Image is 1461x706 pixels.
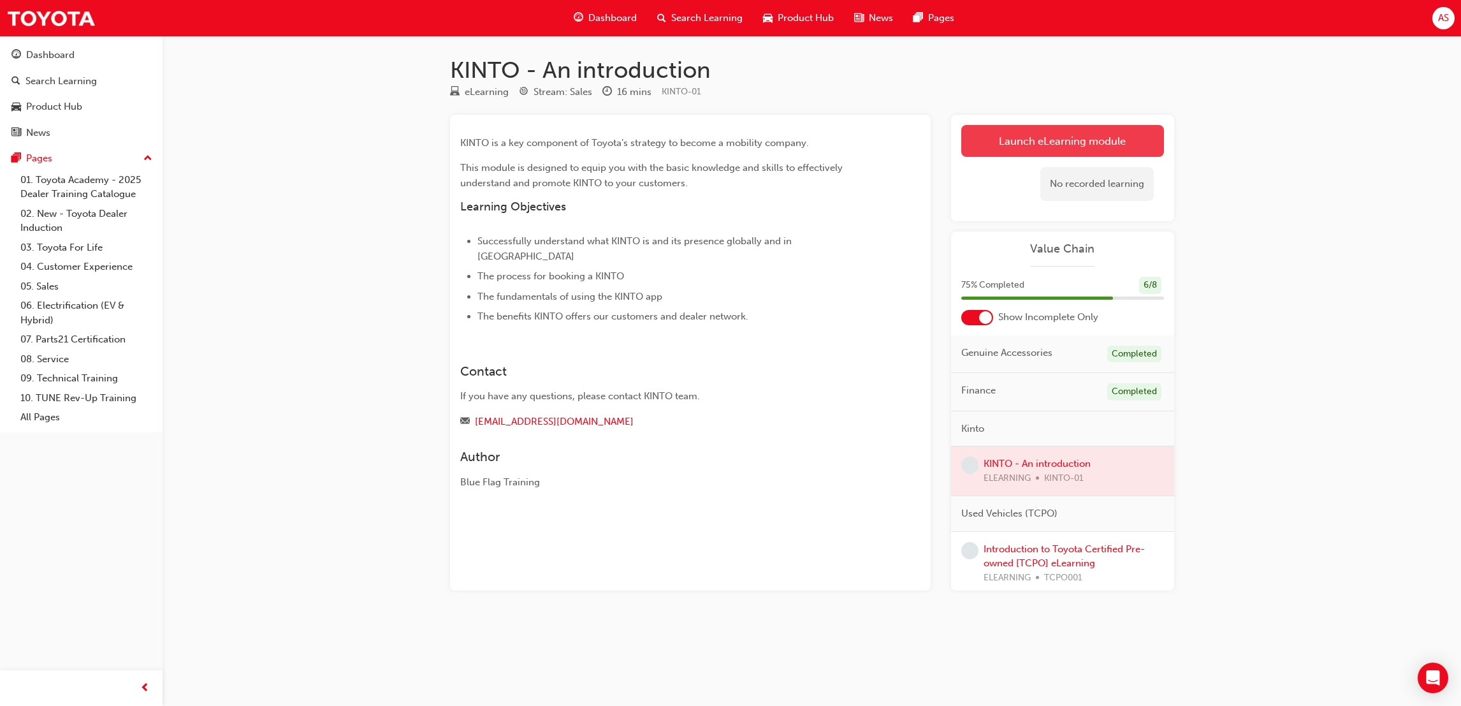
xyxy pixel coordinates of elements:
[477,235,794,262] span: Successfully understand what KINTO is and its presence globally and in [GEOGRAPHIC_DATA]
[5,41,157,147] button: DashboardSearch LearningProduct HubNews
[25,74,97,89] div: Search Learning
[450,87,460,98] span: learningResourceType_ELEARNING-icon
[763,10,773,26] span: car-icon
[519,87,528,98] span: target-icon
[460,416,470,428] span: email-icon
[140,680,150,696] span: prev-icon
[460,414,875,430] div: Email
[6,4,96,33] img: Trak
[450,84,509,100] div: Type
[647,5,753,31] a: search-iconSearch Learning
[15,408,157,427] a: All Pages
[1107,346,1161,363] div: Completed
[15,238,157,258] a: 03. Toyota For Life
[961,457,978,474] span: learningRecordVerb_NONE-icon
[15,204,157,238] a: 02. New - Toyota Dealer Induction
[1432,7,1455,29] button: AS
[1044,571,1082,585] span: TCPO001
[460,475,875,490] div: Blue Flag Training
[460,389,875,404] div: If you have any questions, please contact KINTO team.
[15,296,157,330] a: 06. Electrification (EV & Hybrid)
[588,11,637,26] span: Dashboard
[477,270,624,282] span: The process for booking a KINTO
[1040,167,1154,201] div: No recorded learning
[844,5,903,31] a: news-iconNews
[11,128,21,139] span: news-icon
[5,121,157,145] a: News
[475,416,634,427] a: [EMAIL_ADDRESS][DOMAIN_NAME]
[5,147,157,170] button: Pages
[5,70,157,93] a: Search Learning
[15,277,157,297] a: 05. Sales
[903,5,964,31] a: pages-iconPages
[961,542,978,559] span: learningRecordVerb_NONE-icon
[15,330,157,349] a: 07. Parts21 Certification
[984,543,1145,570] a: Introduction to Toyota Certified Pre-owned [TCPO] eLearning
[26,99,82,114] div: Product Hub
[928,11,954,26] span: Pages
[778,11,834,26] span: Product Hub
[913,10,923,26] span: pages-icon
[854,10,864,26] span: news-icon
[26,126,50,140] div: News
[574,10,583,26] span: guage-icon
[1438,11,1449,26] span: AS
[534,85,592,99] div: Stream: Sales
[1139,277,1161,294] div: 6 / 8
[602,84,651,100] div: Duration
[15,349,157,369] a: 08. Service
[5,95,157,119] a: Product Hub
[961,346,1052,360] span: Genuine Accessories
[998,310,1098,325] span: Show Incomplete Only
[460,200,566,214] span: Learning Objectives
[961,422,984,436] span: Kinto
[460,137,809,149] span: KINTO is a key component of Toyota’s strategy to become a mobility company.
[617,85,651,99] div: 16 mins
[961,125,1164,157] a: Launch eLearning module
[460,364,875,379] h3: Contact
[869,11,893,26] span: News
[15,388,157,408] a: 10. TUNE Rev-Up Training
[671,11,743,26] span: Search Learning
[477,291,662,302] span: The fundamentals of using the KINTO app
[563,5,647,31] a: guage-iconDashboard
[984,571,1031,585] span: ELEARNING
[15,170,157,204] a: 01. Toyota Academy - 2025 Dealer Training Catalogue
[11,153,21,165] span: pages-icon
[662,86,701,97] span: Learning resource code
[961,506,1058,521] span: Used Vehicles (TCPO)
[26,48,75,63] div: Dashboard
[26,151,52,166] div: Pages
[961,383,996,398] span: Finance
[460,450,875,464] h3: Author
[961,242,1164,256] a: Value Chain
[1107,383,1161,401] div: Completed
[753,5,844,31] a: car-iconProduct Hub
[465,85,509,99] div: eLearning
[5,43,157,67] a: Dashboard
[657,10,666,26] span: search-icon
[11,76,20,87] span: search-icon
[450,56,1174,84] h1: KINTO - An introduction
[15,369,157,388] a: 09. Technical Training
[519,84,592,100] div: Stream
[15,257,157,277] a: 04. Customer Experience
[961,278,1024,293] span: 75 % Completed
[11,101,21,113] span: car-icon
[1418,663,1448,693] div: Open Intercom Messenger
[460,162,845,189] span: This module is designed to equip you with the basic knowledge and skills to effectively understan...
[11,50,21,61] span: guage-icon
[477,311,748,322] span: The benefits KINTO offers our customers and dealer network.
[143,151,152,167] span: up-icon
[602,87,612,98] span: clock-icon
